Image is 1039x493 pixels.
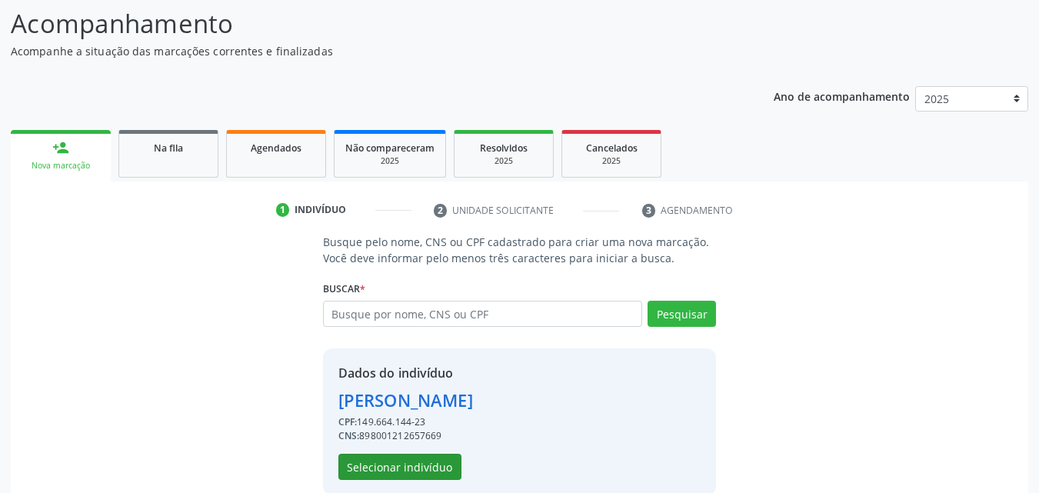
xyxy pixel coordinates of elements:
[11,43,723,59] p: Acompanhe a situação das marcações correntes e finalizadas
[338,454,461,480] button: Selecionar indivíduo
[276,203,290,217] div: 1
[52,139,69,156] div: person_add
[586,142,638,155] span: Cancelados
[338,415,358,428] span: CPF:
[345,155,435,167] div: 2025
[22,160,100,172] div: Nova marcação
[774,86,910,105] p: Ano de acompanhamento
[338,364,473,382] div: Dados do indivíduo
[338,388,473,413] div: [PERSON_NAME]
[480,142,528,155] span: Resolvidos
[338,415,473,429] div: 149.664.144-23
[465,155,542,167] div: 2025
[338,429,473,443] div: 898001212657669
[338,429,360,442] span: CNS:
[251,142,301,155] span: Agendados
[573,155,650,167] div: 2025
[648,301,716,327] button: Pesquisar
[295,203,346,217] div: Indivíduo
[323,277,365,301] label: Buscar
[11,5,723,43] p: Acompanhamento
[345,142,435,155] span: Não compareceram
[323,301,643,327] input: Busque por nome, CNS ou CPF
[154,142,183,155] span: Na fila
[323,234,717,266] p: Busque pelo nome, CNS ou CPF cadastrado para criar uma nova marcação. Você deve informar pelo men...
